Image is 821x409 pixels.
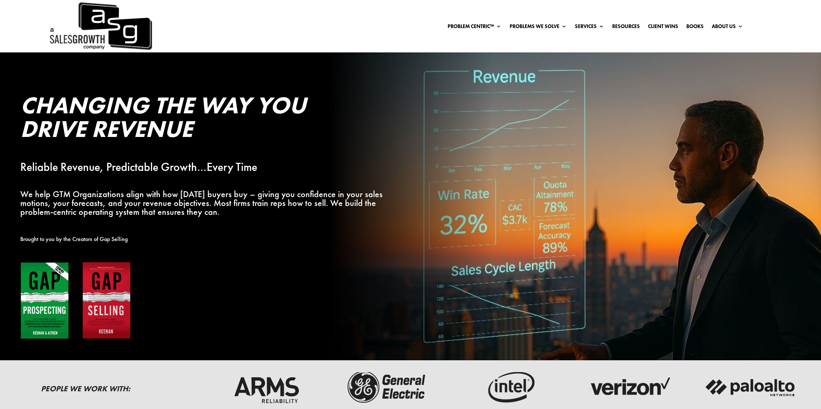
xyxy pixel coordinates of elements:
img: ge-logo-dark [341,369,434,406]
a: Client Wins [648,24,678,32]
img: verizon-logo-dark [583,369,676,406]
p: Reliable Revenue, Predictable Growth…Every Time [20,163,406,172]
img: intel-logo-dark [462,369,555,406]
a: Services [575,24,604,32]
a: Books [686,24,704,32]
a: About Us [712,24,743,32]
img: palato-networks-logo-dark [704,369,797,406]
p: Brought to you by the Creators of Gap Selling [20,235,406,244]
a: Resources [612,24,640,32]
img: Gap Books [20,262,131,340]
a: Problems We Solve [510,24,567,32]
img: arms-reliability-logo-dark [220,369,313,406]
a: Problem Centric™ [448,24,501,32]
p: We help GTM Organizations align with how [DATE] buyers buy – giving you confidence in your sales ... [20,190,406,216]
h2: Changing the Way You Drive Revenue [20,93,406,144]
